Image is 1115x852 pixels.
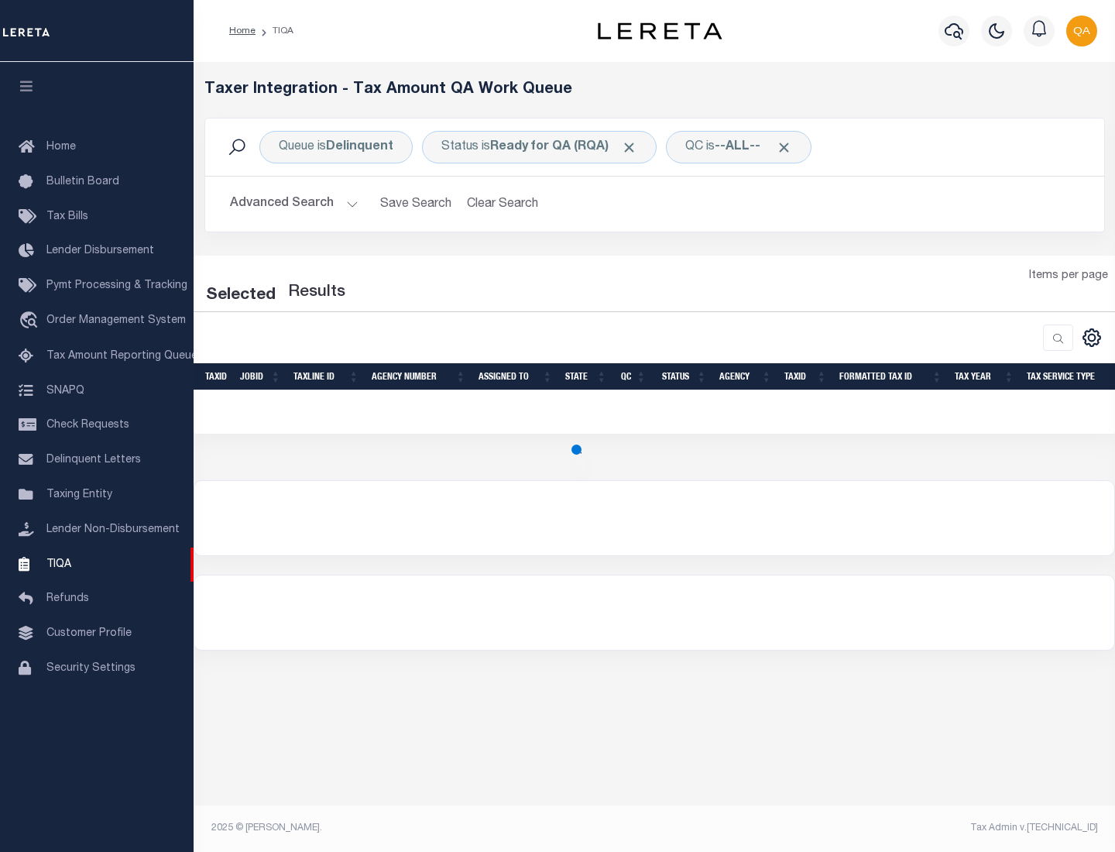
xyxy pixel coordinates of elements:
[46,628,132,639] span: Customer Profile
[287,363,365,390] th: TaxLine ID
[46,385,84,396] span: SNAPQ
[46,593,89,604] span: Refunds
[46,280,187,291] span: Pymt Processing & Tracking
[46,142,76,153] span: Home
[46,663,136,674] span: Security Settings
[46,351,197,362] span: Tax Amount Reporting Queue
[613,363,653,390] th: QC
[776,139,792,156] span: Click to Remove
[490,141,637,153] b: Ready for QA (RQA)
[371,189,461,219] button: Save Search
[46,558,71,569] span: TIQA
[949,363,1021,390] th: Tax Year
[715,141,760,153] b: --ALL--
[653,363,713,390] th: Status
[229,26,256,36] a: Home
[230,189,359,219] button: Advanced Search
[621,139,637,156] span: Click to Remove
[199,363,234,390] th: TaxID
[234,363,287,390] th: JobID
[46,177,119,187] span: Bulletin Board
[326,141,393,153] b: Delinquent
[256,24,293,38] li: TIQA
[46,246,154,256] span: Lender Disbursement
[288,280,345,305] label: Results
[666,131,811,163] div: Click to Edit
[46,211,88,222] span: Tax Bills
[200,821,655,835] div: 2025 © [PERSON_NAME].
[833,363,949,390] th: Formatted Tax ID
[259,131,413,163] div: Click to Edit
[365,363,472,390] th: Agency Number
[46,524,180,535] span: Lender Non-Disbursement
[204,81,1105,99] h5: Taxer Integration - Tax Amount QA Work Queue
[1066,15,1097,46] img: svg+xml;base64,PHN2ZyB4bWxucz0iaHR0cDovL3d3dy53My5vcmcvMjAwMC9zdmciIHBvaW50ZXItZXZlbnRzPSJub25lIi...
[206,283,276,308] div: Selected
[46,455,141,466] span: Delinquent Letters
[461,189,545,219] button: Clear Search
[19,311,43,332] i: travel_explore
[778,363,833,390] th: TaxID
[46,315,186,326] span: Order Management System
[559,363,613,390] th: State
[598,22,722,40] img: logo-dark.svg
[46,420,129,431] span: Check Requests
[46,490,112,500] span: Taxing Entity
[472,363,559,390] th: Assigned To
[666,821,1098,835] div: Tax Admin v.[TECHNICAL_ID]
[713,363,778,390] th: Agency
[422,131,657,163] div: Click to Edit
[1029,268,1108,285] span: Items per page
